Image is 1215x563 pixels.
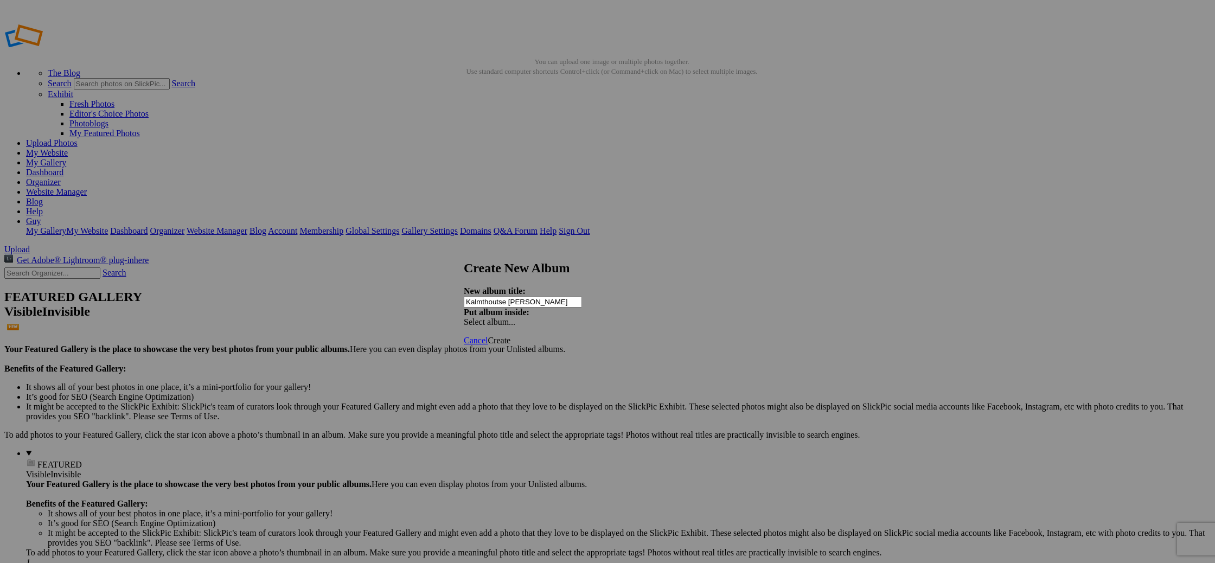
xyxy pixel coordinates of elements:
h2: Create New Album [464,261,751,276]
strong: Put album inside: [464,308,529,317]
strong: New album title: [464,286,526,296]
a: Cancel [464,336,488,345]
span: Create [488,336,510,345]
span: Select album... [464,317,515,327]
